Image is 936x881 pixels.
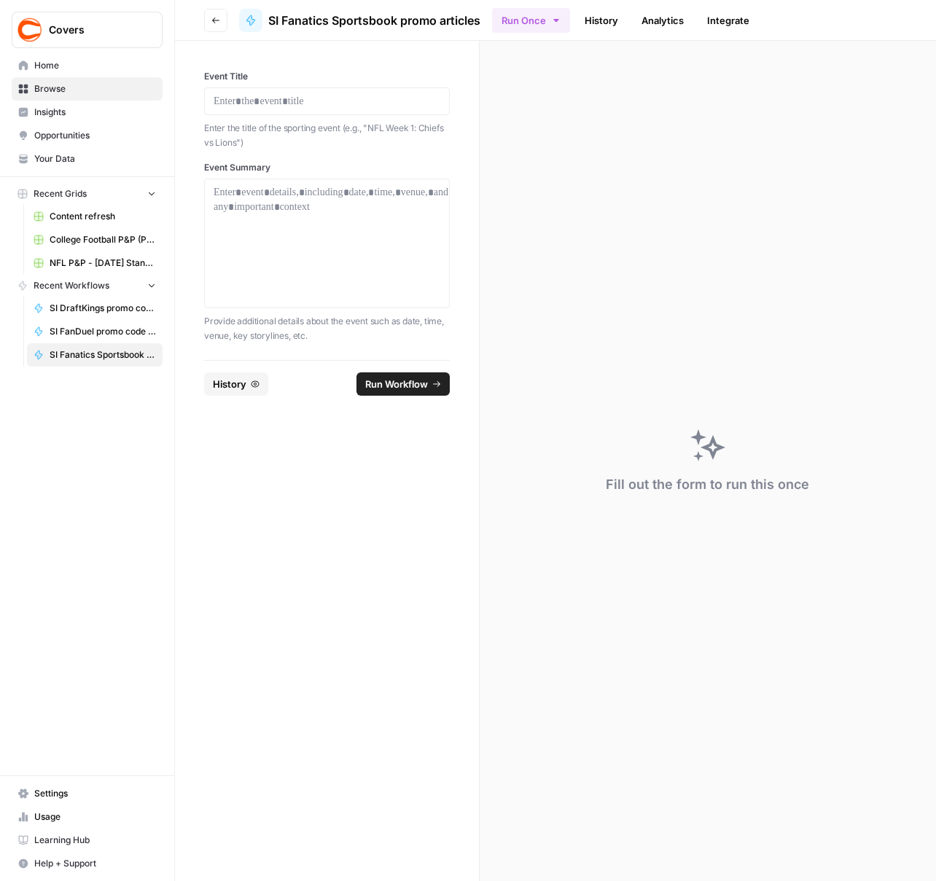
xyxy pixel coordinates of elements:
label: Event Title [204,70,450,83]
span: Recent Grids [34,187,87,200]
button: Recent Grids [12,183,163,205]
span: SI FanDuel promo code articles [50,325,156,338]
a: Integrate [698,9,758,32]
button: Help + Support [12,852,163,875]
span: Usage [34,810,156,823]
span: Opportunities [34,129,156,142]
a: Analytics [633,9,693,32]
a: NFL P&P - [DATE] Standard (Production) Grid [27,251,163,275]
span: Recent Workflows [34,279,109,292]
label: Event Summary [204,161,450,174]
button: Recent Workflows [12,275,163,297]
img: Covers Logo [17,17,43,43]
button: History [204,372,268,396]
span: History [213,377,246,391]
span: Your Data [34,152,156,165]
a: SI FanDuel promo code articles [27,320,163,343]
a: Browse [12,77,163,101]
a: Home [12,54,163,77]
span: Help + Support [34,857,156,870]
button: Run Workflow [356,372,450,396]
a: Opportunities [12,124,163,147]
span: NFL P&P - [DATE] Standard (Production) Grid [50,257,156,270]
a: Your Data [12,147,163,171]
span: Browse [34,82,156,95]
span: Learning Hub [34,834,156,847]
span: SI Fanatics Sportsbook promo articles [268,12,480,29]
button: Workspace: Covers [12,12,163,48]
a: SI Fanatics Sportsbook promo articles [27,343,163,367]
span: Settings [34,787,156,800]
a: Insights [12,101,163,124]
span: Run Workflow [365,377,428,391]
p: Provide additional details about the event such as date, time, venue, key storylines, etc. [204,314,450,342]
a: Usage [12,805,163,829]
a: Content refresh [27,205,163,228]
a: College Football P&P (Production) Grid (1) [27,228,163,251]
a: Learning Hub [12,829,163,852]
div: Fill out the form to run this once [606,474,809,495]
p: Enter the title of the sporting event (e.g., "NFL Week 1: Chiefs vs Lions") [204,121,450,149]
span: SI Fanatics Sportsbook promo articles [50,348,156,361]
span: Insights [34,106,156,119]
a: Settings [12,782,163,805]
a: SI DraftKings promo code - Bet $5, get $200 if you win [27,297,163,320]
a: SI Fanatics Sportsbook promo articles [239,9,480,32]
span: SI DraftKings promo code - Bet $5, get $200 if you win [50,302,156,315]
a: History [576,9,627,32]
button: Run Once [492,8,570,33]
span: Covers [49,23,137,37]
span: College Football P&P (Production) Grid (1) [50,233,156,246]
span: Content refresh [50,210,156,223]
span: Home [34,59,156,72]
